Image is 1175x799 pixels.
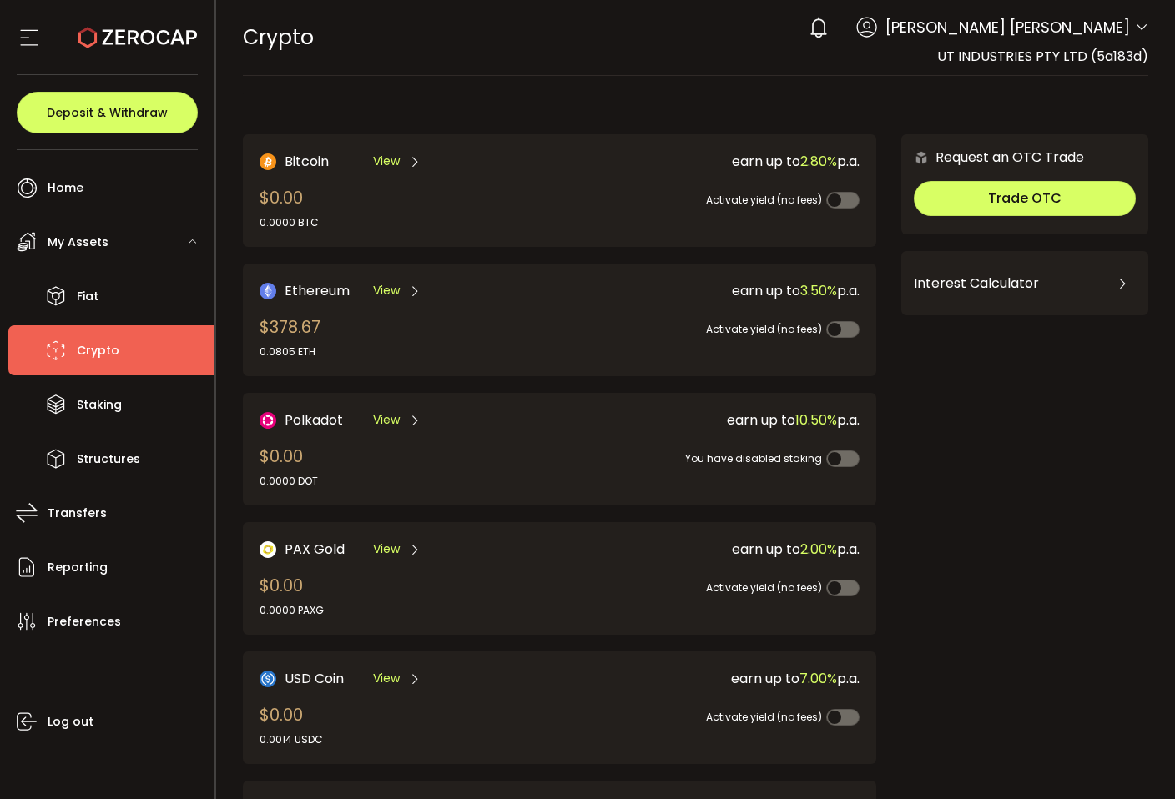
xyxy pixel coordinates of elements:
[260,541,276,558] img: PAX Gold
[17,92,198,133] button: Deposit & Withdraw
[48,501,107,525] span: Transfers
[260,603,324,618] div: 0.0000 PAXG
[77,284,98,309] span: Fiat
[373,670,400,687] span: View
[706,322,822,336] span: Activate yield (no fees)
[373,411,400,429] span: View
[562,539,860,560] div: earn up to p.a.
[885,16,1130,38] span: [PERSON_NAME] [PERSON_NAME]
[706,193,822,207] span: Activate yield (no fees)
[285,410,343,430] span: Polkadot
[800,540,837,559] span: 2.00%
[260,185,319,230] div: $0.00
[260,153,276,170] img: Bitcoin
[48,555,108,580] span: Reporting
[285,668,344,689] span: USD Coin
[901,147,1084,168] div: Request an OTC Trade
[976,619,1175,799] iframe: Chat Widget
[77,393,122,417] span: Staking
[48,710,93,734] span: Log out
[373,282,400,299] span: View
[706,580,822,595] span: Activate yield (no fees)
[47,107,168,118] span: Deposit & Withdraw
[48,176,83,200] span: Home
[562,280,860,301] div: earn up to p.a.
[260,732,323,747] div: 0.0014 USDC
[260,412,276,429] img: DOT
[260,215,319,230] div: 0.0000 BTC
[48,610,121,634] span: Preferences
[795,410,837,430] span: 10.50%
[285,280,350,301] span: Ethereum
[914,264,1136,304] div: Interest Calculator
[706,710,822,724] span: Activate yield (no fees)
[562,410,860,430] div: earn up to p.a.
[260,474,318,489] div: 0.0000 DOT
[260,702,323,747] div: $0.00
[285,151,329,172] span: Bitcoin
[937,47,1148,66] span: UT INDUSTRIES PTY LTD (5a183d)
[260,573,324,618] div: $0.00
[260,344,320,359] div: 0.0805 ETH
[243,23,314,52] span: Crypto
[77,447,140,471] span: Structures
[260,314,320,359] div: $378.67
[800,152,837,171] span: 2.80%
[562,668,860,689] div: earn up to p.a.
[914,150,929,165] img: 6nGpN7MZ9FLuBP83NiajKbTRY4UzlzQtBKtCrLLspmCkSvCZHBKvY3NxgQaT5JnOQREvtQ257bXeeSTueZfAPizblJ+Fe8JwA...
[914,181,1136,216] button: Trade OTC
[562,151,860,172] div: earn up to p.a.
[373,153,400,170] span: View
[799,669,837,688] span: 7.00%
[260,671,276,687] img: USD Coin
[77,339,119,363] span: Crypto
[800,281,837,300] span: 3.50%
[260,283,276,299] img: Ethereum
[988,188,1062,208] span: Trade OTC
[285,539,345,560] span: PAX Gold
[685,451,822,465] span: You have disabled staking
[48,230,108,254] span: My Assets
[373,540,400,558] span: View
[260,444,318,489] div: $0.00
